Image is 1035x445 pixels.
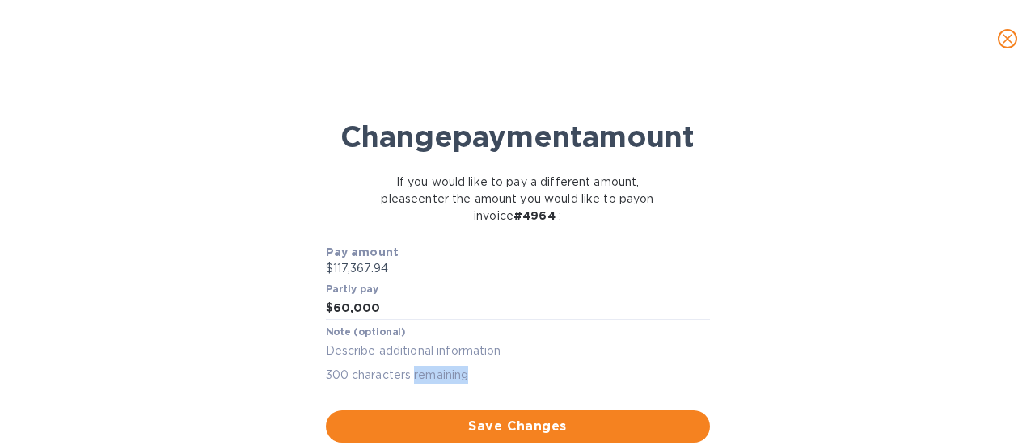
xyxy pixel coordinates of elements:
[326,366,710,384] p: 300 characters remaining
[326,410,710,443] button: Save Changes
[340,119,695,154] b: Change payment amount
[513,209,556,222] b: # 4964
[333,296,710,321] input: Enter the amount you would like to pay
[361,174,673,225] p: If you would like to pay a different amount, please enter the amount you would like to pay on inv...
[326,284,379,294] label: Partly pay
[326,328,405,338] label: Note (optional)
[326,296,333,321] div: $
[988,19,1027,58] button: close
[326,260,710,277] p: $117,367.94
[339,417,697,436] span: Save Changes
[326,246,399,258] b: Pay amount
